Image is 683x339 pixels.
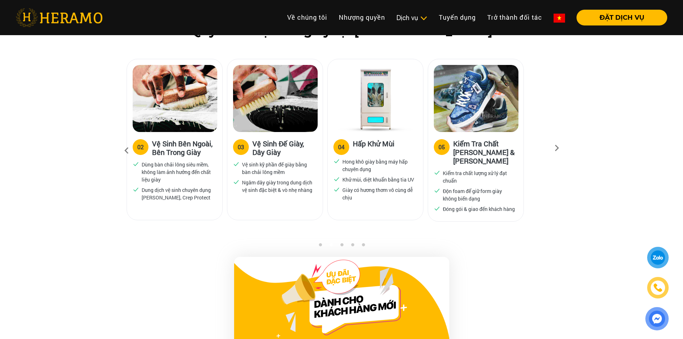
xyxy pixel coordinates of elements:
h2: Quy trình vệ sinh giày tại [GEOGRAPHIC_DATA] [16,24,667,38]
h3: Kiểm Tra Chất [PERSON_NAME] & [PERSON_NAME] [453,139,518,165]
h3: Vệ Sinh Bên Ngoài, Bên Trong Giày [152,139,217,156]
img: checked.svg [133,161,139,167]
button: 4 [349,243,356,250]
p: Hong khô giày bằng máy hấp chuyên dụng [342,158,415,173]
img: Heramo quy trinh ve sinh hap khu mui giay bang may hap uv [333,65,418,132]
p: Vệ sinh kỹ phần đế giày bằng bàn chải lông mềm [242,161,314,176]
div: 05 [438,143,445,151]
p: Dùng bàn chải lông siêu mềm, không làm ảnh hưởng đến chất liệu giày [142,161,214,183]
a: Về chúng tôi [281,10,333,25]
img: Offer Header [276,260,407,338]
h3: Vệ Sinh Đế Giày, Dây Giày [252,139,317,156]
img: checked.svg [333,158,340,164]
button: 1 [317,243,324,250]
p: Kiểm tra chất lượng xử lý đạt chuẩn [443,169,515,184]
img: checked.svg [133,186,139,193]
a: Trở thành đối tác [482,10,548,25]
img: Heramo quy trinh ve sinh kiem tra chat luong dong goi [434,65,518,132]
img: checked.svg [233,161,239,167]
img: checked.svg [434,205,440,212]
img: heramo-logo.png [16,8,103,27]
img: checked.svg [434,169,440,176]
img: checked.svg [233,179,239,185]
p: Giày có hương thơm vô cùng dễ chịu [342,186,415,201]
a: Nhượng quyền [333,10,391,25]
div: Dịch vụ [397,13,427,23]
a: ĐẶT DỊCH VỤ [571,14,667,21]
img: checked.svg [333,176,340,182]
div: 02 [137,143,144,151]
button: 3 [338,243,345,250]
img: checked.svg [333,186,340,193]
p: Độn foam để giữ form giày không biến dạng [443,187,515,202]
div: 04 [338,143,345,151]
p: Dung dịch vệ sinh chuyên dụng [PERSON_NAME], Crep Protect [142,186,214,201]
img: subToggleIcon [420,15,427,22]
img: vn-flag.png [554,14,565,23]
img: checked.svg [434,187,440,194]
div: 03 [238,143,244,151]
img: Heramo quy trinh ve sinh giay ben ngoai ben trong [133,65,217,132]
a: phone-icon [648,278,668,297]
button: 5 [360,243,367,250]
p: Khử mùi, diệt khuẩn bằng tia UV [342,176,414,183]
img: phone-icon [654,284,662,292]
a: Tuyển dụng [433,10,482,25]
button: 2 [327,243,335,250]
h3: Hấp Khử Mùi [353,139,394,154]
p: Đóng gói & giao đến khách hàng [443,205,515,213]
button: ĐẶT DỊCH VỤ [577,10,667,25]
p: Ngâm dây giày trong dung dịch vệ sinh đặc biệt & vò nhẹ nhàng [242,179,314,194]
img: Heramo quy trinh ve sinh de giay day giay [233,65,318,132]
